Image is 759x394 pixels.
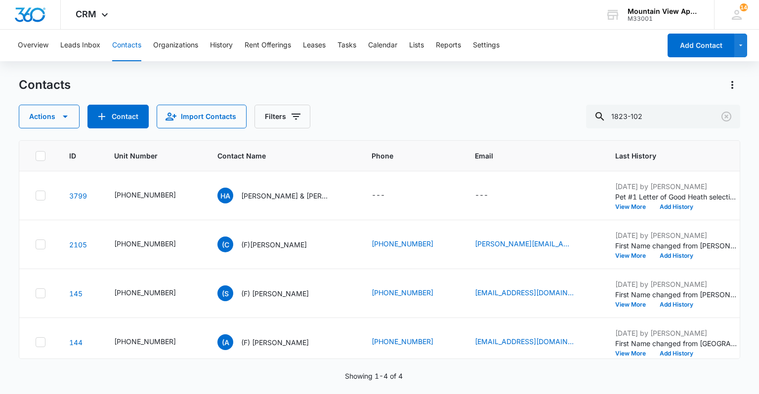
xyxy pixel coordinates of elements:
[372,190,385,201] div: ---
[372,151,437,161] span: Phone
[69,289,83,298] a: Navigate to contact details page for (F) Susan Williams
[615,192,739,202] p: Pet #1 Letter of Good Heath selections changed; No was removed and Yes was added.
[372,238,433,249] a: [PHONE_NUMBER]
[114,287,194,299] div: Unit Number - 545-1823-102 - Select to Edit Field
[615,151,724,161] span: Last History
[372,287,433,298] a: [PHONE_NUMBER]
[615,289,739,300] p: First Name changed from [PERSON_NAME] (F) [PERSON_NAME].
[653,253,700,259] button: Add History
[254,105,310,128] button: Filters
[241,239,307,250] p: (F)[PERSON_NAME]
[19,78,71,92] h1: Contacts
[303,30,326,61] button: Leases
[69,192,87,200] a: Navigate to contact details page for Hunter Anderson & Shayne Lafon
[475,238,591,250] div: Email - joshua.colasacco@outlook.com - Select to Edit Field
[473,30,500,61] button: Settings
[217,188,233,203] span: HA
[653,302,700,308] button: Add History
[409,30,424,61] button: Lists
[217,285,327,301] div: Contact Name - (F) Susan Williams - Select to Edit Field
[653,351,700,356] button: Add History
[615,230,739,240] p: [DATE] by [PERSON_NAME]
[475,336,591,348] div: Email - kasawilliams4@gmail.com - Select to Edit Field
[210,30,233,61] button: History
[615,253,653,259] button: View More
[157,105,247,128] button: Import Contacts
[217,334,233,350] span: (A
[740,3,748,11] div: notifications count
[615,240,739,251] p: First Name changed from [PERSON_NAME] to (F)[PERSON_NAME].
[615,302,653,308] button: View More
[19,105,80,128] button: Actions
[615,181,739,192] p: [DATE] by [PERSON_NAME]
[718,109,734,124] button: Clear
[87,105,149,128] button: Add Contact
[628,15,700,22] div: account id
[475,190,488,201] div: ---
[368,30,397,61] button: Calendar
[724,77,740,93] button: Actions
[69,151,76,161] span: ID
[114,336,194,348] div: Unit Number - 545-1823-102 - Select to Edit Field
[628,7,700,15] div: account name
[217,151,334,161] span: Contact Name
[114,151,194,161] span: Unit Number
[436,30,461,61] button: Reports
[668,34,734,57] button: Add Contact
[475,287,574,298] a: [EMAIL_ADDRESS][DOMAIN_NAME]
[475,336,574,347] a: [EMAIL_ADDRESS][DOMAIN_NAME]
[345,371,403,381] p: Showing 1-4 of 4
[69,338,83,347] a: Navigate to contact details page for (F) Austin Williams
[615,338,739,349] p: First Name changed from [GEOGRAPHIC_DATA] to (F) Austin.
[475,238,574,249] a: [PERSON_NAME][EMAIL_ADDRESS][PERSON_NAME][DOMAIN_NAME]
[337,30,356,61] button: Tasks
[372,336,433,347] a: [PHONE_NUMBER]
[372,190,403,201] div: Phone - - Select to Edit Field
[241,191,330,201] p: [PERSON_NAME] & [PERSON_NAME]
[615,279,739,289] p: [DATE] by [PERSON_NAME]
[69,240,87,249] a: Navigate to contact details page for (F)Joshua Colasacco
[114,238,194,250] div: Unit Number - 545-1823-102 - Select to Edit Field
[114,287,176,298] div: [PHONE_NUMBER]
[217,236,325,252] div: Contact Name - (F)Joshua Colasacco - Select to Edit Field
[114,190,194,201] div: Unit Number - 545-1823-102 - Select to Edit Field
[76,9,96,19] span: CRM
[153,30,198,61] button: Organizations
[114,336,176,347] div: [PHONE_NUMBER]
[217,188,348,203] div: Contact Name - Hunter Anderson & Shayne Lafon - Select to Edit Field
[615,351,653,356] button: View More
[245,30,291,61] button: Rent Offerings
[475,190,506,201] div: Email - - Select to Edit Field
[372,336,451,348] div: Phone - (303) 696-6290 - Select to Edit Field
[586,105,740,128] input: Search Contacts
[740,3,748,11] span: 14
[653,204,700,210] button: Add History
[114,190,176,200] div: [PHONE_NUMBER]
[60,30,100,61] button: Leads Inbox
[615,328,739,338] p: [DATE] by [PERSON_NAME]
[217,236,233,252] span: (C
[241,337,309,348] p: (F) [PERSON_NAME]
[18,30,48,61] button: Overview
[217,285,233,301] span: (S
[241,288,309,299] p: (F) [PERSON_NAME]
[114,238,176,249] div: [PHONE_NUMBER]
[217,334,327,350] div: Contact Name - (F) Austin Williams - Select to Edit Field
[372,287,451,299] div: Phone - (970) 986-9393 - Select to Edit Field
[475,287,591,299] div: Email - susanwilliams718@gmail.com - Select to Edit Field
[372,238,451,250] div: Phone - (970) 689-2053 - Select to Edit Field
[475,151,577,161] span: Email
[112,30,141,61] button: Contacts
[615,204,653,210] button: View More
